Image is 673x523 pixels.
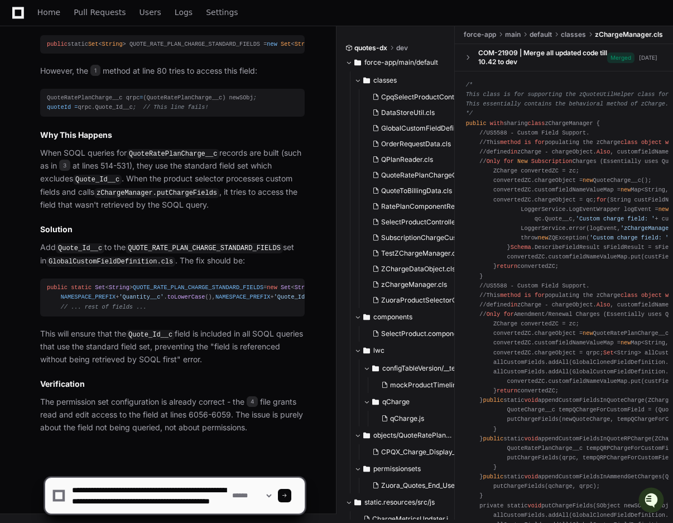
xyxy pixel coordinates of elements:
[373,76,397,85] span: classes
[363,74,370,87] svg: Directory
[40,147,305,212] p: When SOQL queries for records are built (such as in at lines 514-531), they use the standard fiel...
[381,93,481,102] span: CpqSelectProductController.cls
[40,241,305,267] p: Add to the set in . The fix should be:
[658,205,669,212] span: new
[11,45,203,63] div: Welcome
[483,435,503,442] span: public
[47,93,298,112] div: QuoteRatePlanCharge__c qrpc (QuoteRatePlanCharge__c) newSObj qrpc.Quote_Id__c
[354,426,455,444] button: objects/QuoteRatePlanCharge__c/fieldSets
[37,9,60,16] span: Home
[639,53,657,61] div: [DATE]
[368,121,458,136] button: GlobalCustomFieldDefinition.cls
[281,41,291,47] span: Set
[59,160,70,171] span: 3
[597,148,610,155] span: Also
[95,284,105,291] span: Set
[500,138,521,145] span: method
[190,87,203,100] button: Start new chat
[561,30,586,39] span: classes
[61,294,116,300] span: NAMESPACE_PREFIX
[381,233,522,242] span: SubscriptionChargeCustomFieldManager.cls
[524,435,538,442] span: void
[535,291,545,298] span: for
[281,284,291,291] span: Set
[354,308,455,326] button: components
[11,83,31,103] img: 1756235613930-3d25f9e4-fa56-45dd-b3ad-e072dfbd1548
[531,158,573,165] span: Subscription
[538,234,548,241] span: new
[487,158,501,165] span: Only
[94,188,219,198] code: zChargeManager.putChargeFields
[377,377,467,393] button: mockProductTimeline.json
[500,291,521,298] span: method
[127,149,219,159] code: QuoteRatePlanCharge__c
[40,396,305,434] p: The permission set configuration is already correct - the file grants read and edit access to the...
[363,344,370,357] svg: Directory
[373,346,384,355] span: lwc
[368,199,458,214] button: RatePlanComponentRemoter.cls
[381,448,532,457] span: CPQX_Charge_Display_Fields.fieldSet-meta.xml
[524,138,531,145] span: is
[373,431,455,440] span: objects/QuoteRatePlanCharge__c/fieldSets
[368,89,458,105] button: CpqSelectProductController.cls
[274,294,319,300] span: 'Quote_Id__c'
[368,444,458,460] button: CPQX_Charge_Display_Fields.fieldSet-meta.xml
[140,9,161,16] span: Users
[396,44,408,52] span: dev
[381,171,511,180] span: QuoteRatePlanChargeObjectManager.cls
[40,378,305,390] h2: Verification
[47,283,298,311] div: < > = < >{ + . (), + . (),
[38,94,141,103] div: We're available if you need us!
[576,215,655,222] span: 'Custom charge field: '
[368,214,458,230] button: SelectProductController.cls
[511,148,517,155] span: in
[390,414,424,423] span: qCharge.js
[368,246,458,261] button: TestZChargeManager.cls
[589,234,669,241] span: 'Custom charge field: '
[267,284,277,291] span: new
[487,311,501,318] span: Only
[11,11,33,33] img: PlayerZero
[535,138,545,145] span: for
[109,284,129,291] span: String
[354,342,455,359] button: lwc
[364,58,438,67] span: force-app/main/default
[372,395,379,409] svg: Directory
[354,44,387,52] span: quotes-dx
[511,244,531,251] span: Schema
[478,49,607,66] div: COM-21909 | Merge all updated code till 10.42 to dev
[71,284,92,291] span: static
[381,218,468,227] span: SelectProductController.cls
[206,9,238,16] span: Settings
[167,294,205,300] span: toLowerCase
[46,257,175,267] code: GlobalCustomFieldDefinition.cls
[133,104,209,111] span: ; // This line fails!
[267,41,277,47] span: new
[530,30,552,39] span: default
[363,359,464,377] button: configTableVersion/__tests__/data
[47,40,298,49] div: static < > QUOTE_RATE_PLAN_CHARGE_STANDARD_FIELDS = < >{ .toLowerCase(), .toLowerCase(), NAMESPAC...
[381,140,451,148] span: OrderRequestData.cls
[363,310,370,324] svg: Directory
[497,387,517,394] span: return
[641,291,662,298] span: object
[583,177,593,184] span: new
[621,186,631,193] span: new
[88,41,98,47] span: Set
[56,243,104,253] code: Quote_Id__c
[74,104,78,111] span: =
[368,326,458,342] button: SelectProduct.component
[528,119,545,126] span: class
[90,65,100,76] span: 1
[119,294,164,300] span: 'Quantity__c'
[381,249,461,258] span: TestZChargeManager.cls
[61,304,147,310] span: // ... rest of fields ...
[47,284,68,291] span: public
[382,397,410,406] span: qCharge
[247,396,258,407] span: 4
[641,138,662,145] span: object
[40,224,305,235] h2: Solution
[483,397,503,404] span: public
[47,41,68,47] span: public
